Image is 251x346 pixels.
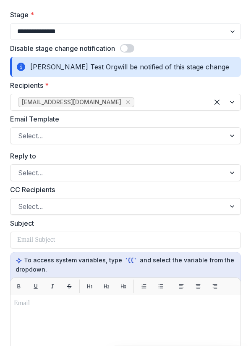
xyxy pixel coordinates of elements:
[10,10,236,20] label: Stage
[137,280,151,293] button: List
[10,114,236,124] label: Email Template
[10,43,115,53] label: Disable stage change notification
[63,280,76,293] button: Strikethrough
[10,80,236,90] label: Recipients
[46,280,59,293] button: Italic
[10,185,236,195] label: CC Recipients
[10,151,236,161] label: Reply to
[124,256,138,265] code: `{{`
[210,95,224,109] div: Clear selected options
[154,280,167,293] button: List
[117,280,130,293] button: H3
[175,280,188,293] button: Align left
[10,218,236,228] label: Subject
[29,280,42,293] button: Underline
[191,280,205,293] button: Align center
[22,99,121,106] span: [EMAIL_ADDRESS][DOMAIN_NAME]
[83,280,97,293] button: H1
[16,256,235,274] p: To access system variables, type and select the variable from the dropdown.
[124,98,132,106] div: Remove jenndonahoo@gmail.com
[208,280,222,293] button: Align right
[10,57,241,77] div: [PERSON_NAME] Test Org will be notified of this stage change
[100,280,113,293] button: H2
[12,280,26,293] button: Bold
